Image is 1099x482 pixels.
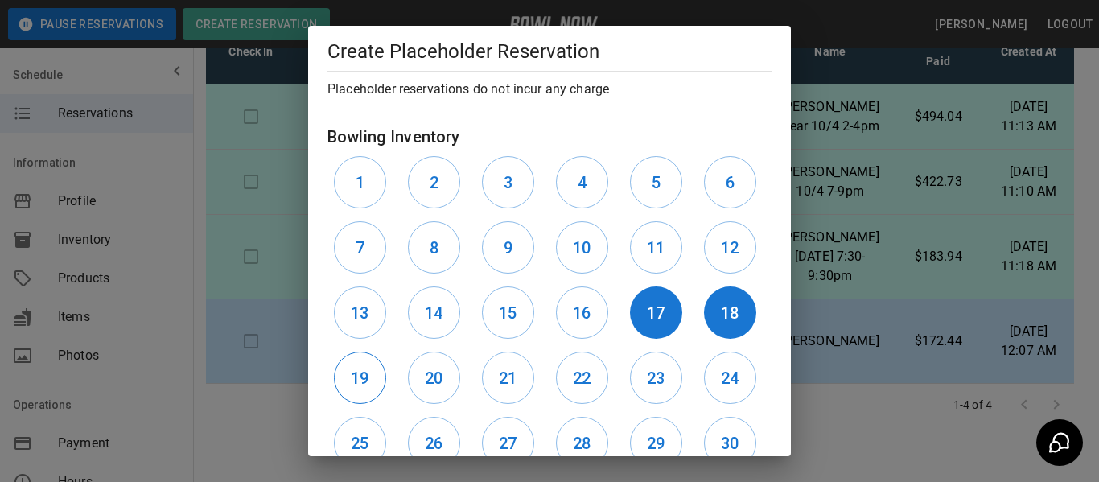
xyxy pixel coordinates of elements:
[499,365,517,391] h6: 21
[482,221,534,274] button: 9
[556,156,608,208] button: 4
[504,235,512,261] h6: 9
[647,431,665,456] h6: 29
[425,431,442,456] h6: 26
[351,300,368,326] h6: 13
[721,235,739,261] h6: 12
[334,417,386,469] button: 25
[482,352,534,404] button: 21
[647,365,665,391] h6: 23
[704,221,756,274] button: 12
[327,78,772,101] h6: Placeholder reservations do not incur any charge
[721,300,739,326] h6: 18
[408,352,460,404] button: 20
[408,417,460,469] button: 26
[482,286,534,339] button: 15
[573,300,591,326] h6: 16
[630,417,682,469] button: 29
[704,286,756,339] button: 18
[334,286,386,339] button: 13
[704,352,756,404] button: 24
[630,352,682,404] button: 23
[630,221,682,274] button: 11
[726,170,735,196] h6: 6
[351,431,368,456] h6: 25
[578,170,587,196] h6: 4
[356,170,364,196] h6: 1
[556,352,608,404] button: 22
[327,39,772,64] h5: Create Placeholder Reservation
[408,221,460,274] button: 8
[425,365,442,391] h6: 20
[704,156,756,208] button: 6
[556,221,608,274] button: 10
[573,365,591,391] h6: 22
[704,417,756,469] button: 30
[408,156,460,208] button: 2
[647,235,665,261] h6: 11
[356,235,364,261] h6: 7
[430,170,438,196] h6: 2
[652,170,661,196] h6: 5
[334,156,386,208] button: 1
[482,156,534,208] button: 3
[573,235,591,261] h6: 10
[499,431,517,456] h6: 27
[425,300,442,326] h6: 14
[556,417,608,469] button: 28
[499,300,517,326] h6: 15
[430,235,438,261] h6: 8
[408,286,460,339] button: 14
[504,170,512,196] h6: 3
[721,431,739,456] h6: 30
[630,286,682,339] button: 17
[334,221,386,274] button: 7
[573,431,591,456] h6: 28
[556,286,608,339] button: 16
[630,156,682,208] button: 5
[327,124,772,150] h6: Bowling Inventory
[334,352,386,404] button: 19
[351,365,368,391] h6: 19
[721,365,739,391] h6: 24
[482,417,534,469] button: 27
[647,300,665,326] h6: 17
